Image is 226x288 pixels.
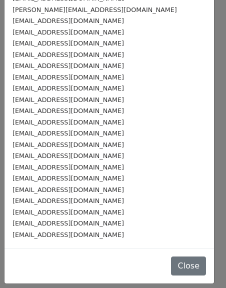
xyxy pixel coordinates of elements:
[12,17,124,24] small: [EMAIL_ADDRESS][DOMAIN_NAME]
[12,141,124,148] small: [EMAIL_ADDRESS][DOMAIN_NAME]
[12,129,124,137] small: [EMAIL_ADDRESS][DOMAIN_NAME]
[171,256,206,275] button: Close
[12,152,124,159] small: [EMAIL_ADDRESS][DOMAIN_NAME]
[12,62,124,69] small: [EMAIL_ADDRESS][DOMAIN_NAME]
[12,174,124,182] small: [EMAIL_ADDRESS][DOMAIN_NAME]
[12,51,124,58] small: [EMAIL_ADDRESS][DOMAIN_NAME]
[176,240,226,288] iframe: Chat Widget
[12,84,124,92] small: [EMAIL_ADDRESS][DOMAIN_NAME]
[12,208,124,216] small: [EMAIL_ADDRESS][DOMAIN_NAME]
[12,73,124,81] small: [EMAIL_ADDRESS][DOMAIN_NAME]
[12,231,124,238] small: [EMAIL_ADDRESS][DOMAIN_NAME]
[12,107,124,114] small: [EMAIL_ADDRESS][DOMAIN_NAME]
[12,96,124,103] small: [EMAIL_ADDRESS][DOMAIN_NAME]
[12,163,124,171] small: [EMAIL_ADDRESS][DOMAIN_NAME]
[12,28,124,36] small: [EMAIL_ADDRESS][DOMAIN_NAME]
[12,118,124,126] small: [EMAIL_ADDRESS][DOMAIN_NAME]
[12,197,124,204] small: [EMAIL_ADDRESS][DOMAIN_NAME]
[12,186,124,193] small: [EMAIL_ADDRESS][DOMAIN_NAME]
[12,219,124,227] small: [EMAIL_ADDRESS][DOMAIN_NAME]
[12,39,124,47] small: [EMAIL_ADDRESS][DOMAIN_NAME]
[12,6,177,13] small: [PERSON_NAME][EMAIL_ADDRESS][DOMAIN_NAME]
